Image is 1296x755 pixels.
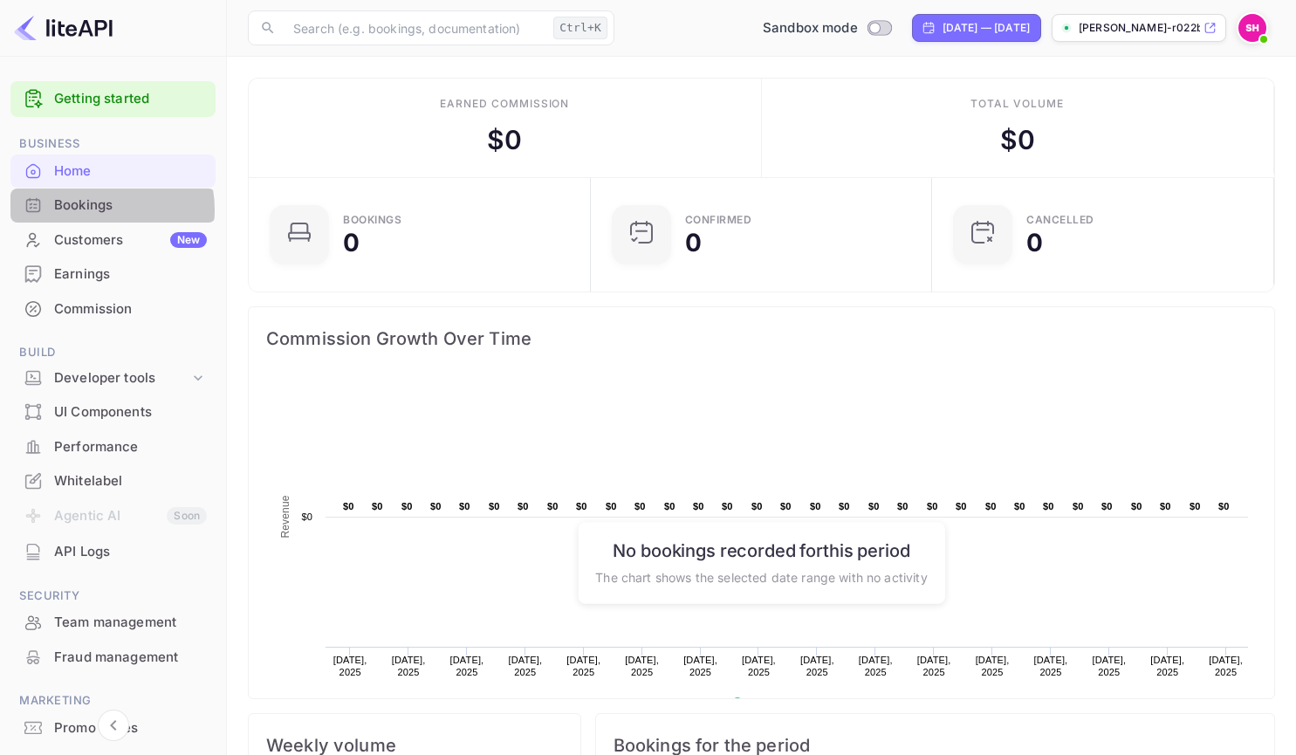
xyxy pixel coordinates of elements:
[10,711,216,745] div: Promo codes
[440,96,569,112] div: Earned commission
[10,641,216,673] a: Fraud management
[54,613,207,633] div: Team management
[430,501,442,511] text: $0
[10,363,216,394] div: Developer tools
[985,501,997,511] text: $0
[780,501,792,511] text: $0
[1014,501,1025,511] text: $0
[1034,655,1068,677] text: [DATE], 2025
[54,230,207,251] div: Customers
[763,18,858,38] span: Sandbox mode
[553,17,607,39] div: Ctrl+K
[1079,20,1200,36] p: [PERSON_NAME]-r022b....
[859,655,893,677] text: [DATE], 2025
[333,655,367,677] text: [DATE], 2025
[868,501,880,511] text: $0
[54,264,207,285] div: Earnings
[10,606,216,638] a: Team management
[576,501,587,511] text: $0
[10,430,216,464] div: Performance
[1026,230,1043,255] div: 0
[10,223,216,257] div: CustomersNew
[897,501,909,511] text: $0
[401,501,413,511] text: $0
[634,501,646,511] text: $0
[976,655,1010,677] text: [DATE], 2025
[487,120,522,160] div: $ 0
[392,655,426,677] text: [DATE], 2025
[722,501,733,511] text: $0
[10,81,216,117] div: Getting started
[10,464,216,498] div: Whitelabel
[54,542,207,562] div: API Logs
[685,230,702,255] div: 0
[683,655,717,677] text: [DATE], 2025
[606,501,617,511] text: $0
[489,501,500,511] text: $0
[1092,655,1126,677] text: [DATE], 2025
[664,501,675,511] text: $0
[54,437,207,457] div: Performance
[10,464,216,497] a: Whitelabel
[54,402,207,422] div: UI Components
[54,368,189,388] div: Developer tools
[279,495,291,538] text: Revenue
[10,154,216,187] a: Home
[970,96,1064,112] div: Total volume
[1131,501,1142,511] text: $0
[10,395,216,429] div: UI Components
[800,655,834,677] text: [DATE], 2025
[810,501,821,511] text: $0
[10,257,216,290] a: Earnings
[10,189,216,221] a: Bookings
[10,587,216,606] span: Security
[10,641,216,675] div: Fraud management
[625,655,659,677] text: [DATE], 2025
[343,501,354,511] text: $0
[751,501,763,511] text: $0
[1043,501,1054,511] text: $0
[10,395,216,428] a: UI Components
[10,292,216,326] div: Commission
[1160,501,1171,511] text: $0
[170,232,207,248] div: New
[10,691,216,710] span: Marketing
[693,501,704,511] text: $0
[10,154,216,189] div: Home
[1026,215,1094,225] div: CANCELLED
[547,501,559,511] text: $0
[343,215,401,225] div: Bookings
[54,299,207,319] div: Commission
[595,567,927,586] p: The chart shows the selected date range with no activity
[595,539,927,560] h6: No bookings recorded for this period
[54,718,207,738] div: Promo codes
[54,161,207,182] div: Home
[10,257,216,292] div: Earnings
[685,215,752,225] div: Confirmed
[1190,501,1201,511] text: $0
[839,501,850,511] text: $0
[54,471,207,491] div: Whitelabel
[283,10,546,45] input: Search (e.g. bookings, documentation)
[10,606,216,640] div: Team management
[10,189,216,223] div: Bookings
[508,655,542,677] text: [DATE], 2025
[912,14,1041,42] div: Click to change the date range period
[10,711,216,744] a: Promo codes
[10,430,216,463] a: Performance
[301,511,312,522] text: $0
[10,535,216,567] a: API Logs
[566,655,600,677] text: [DATE], 2025
[372,501,383,511] text: $0
[1101,501,1113,511] text: $0
[1238,14,1266,42] img: Serena Hartigan
[943,20,1030,36] div: [DATE] — [DATE]
[54,648,207,668] div: Fraud management
[10,223,216,256] a: CustomersNew
[518,501,529,511] text: $0
[756,18,898,38] div: Switch to Production mode
[54,196,207,216] div: Bookings
[956,501,967,511] text: $0
[927,501,938,511] text: $0
[1073,501,1084,511] text: $0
